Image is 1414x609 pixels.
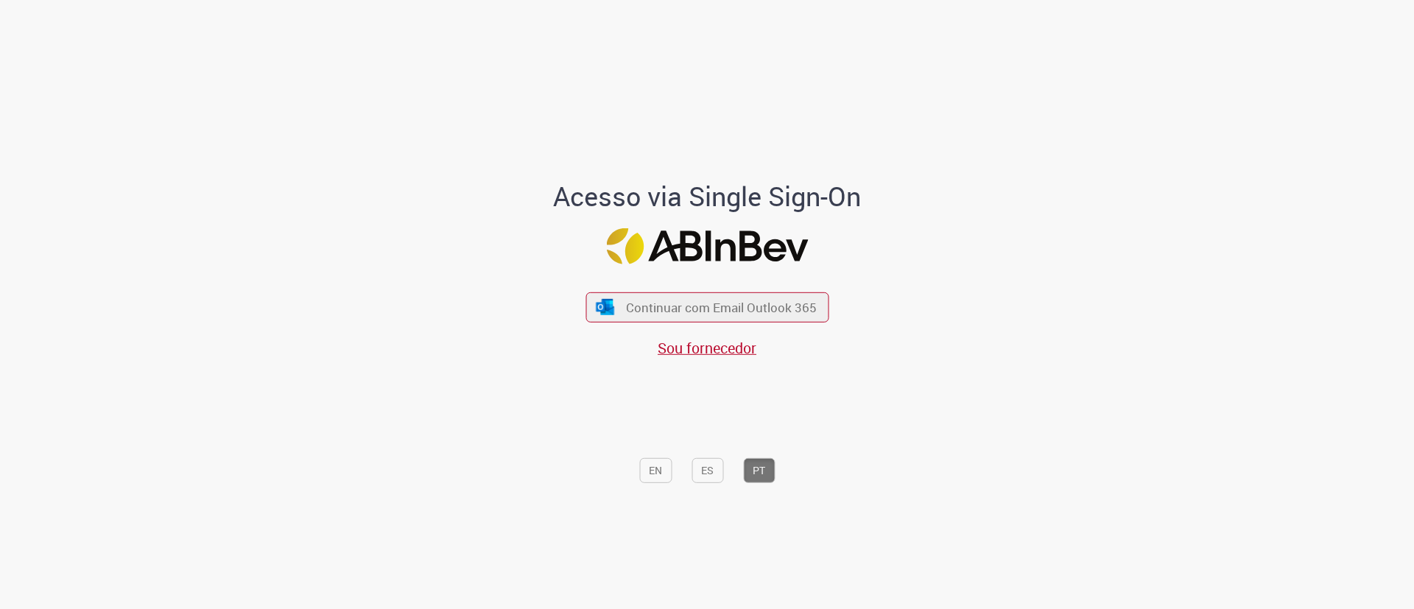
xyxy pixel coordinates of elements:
button: ES [692,458,723,483]
a: Sou fornecedor [658,338,756,358]
span: Continuar com Email Outlook 365 [626,299,817,316]
img: Logo ABInBev [606,228,808,264]
button: ícone Azure/Microsoft 360 Continuar com Email Outlook 365 [585,292,829,323]
button: PT [743,458,775,483]
h1: Acesso via Single Sign-On [503,182,912,211]
img: ícone Azure/Microsoft 360 [595,299,616,314]
button: EN [639,458,672,483]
